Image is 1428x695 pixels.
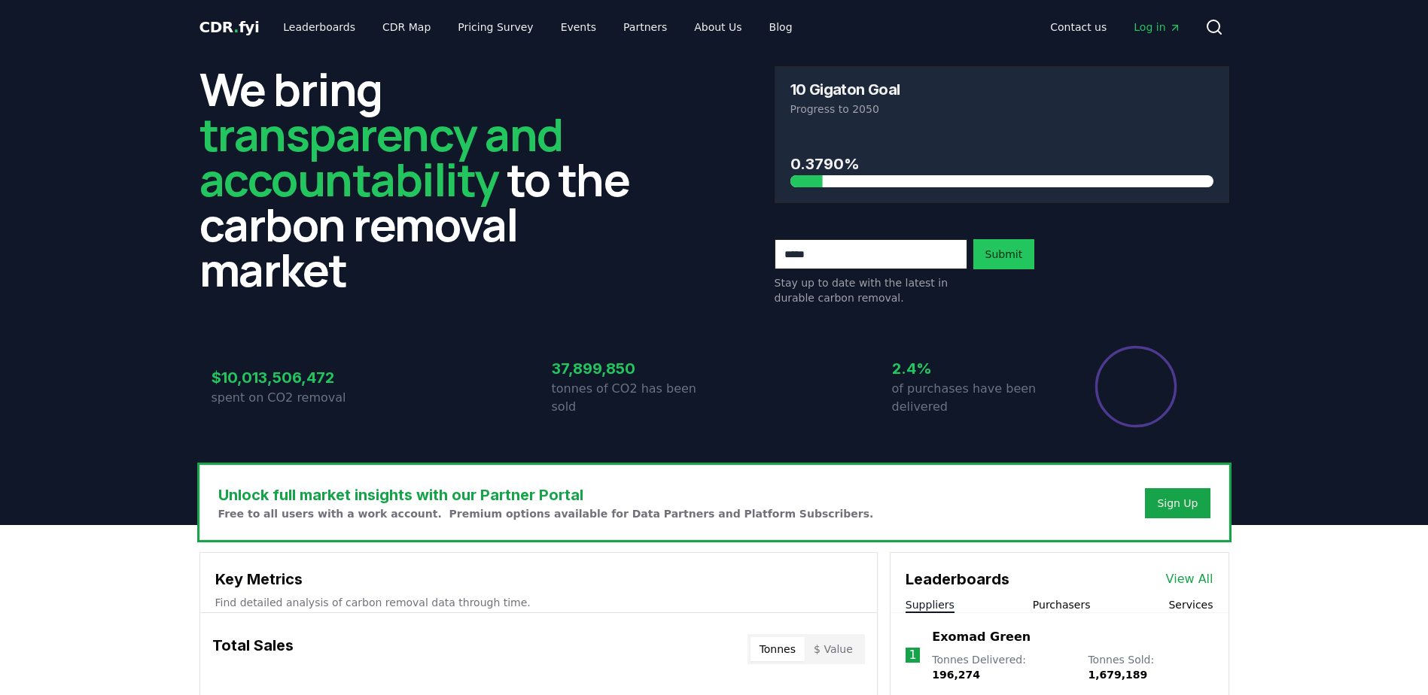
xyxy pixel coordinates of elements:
[271,14,804,41] nav: Main
[757,14,805,41] a: Blog
[932,669,980,681] span: 196,274
[1088,669,1147,681] span: 1,679,189
[218,506,874,521] p: Free to all users with a work account. Premium options available for Data Partners and Platform S...
[212,634,294,664] h3: Total Sales
[906,597,955,612] button: Suppliers
[370,14,443,41] a: CDR Map
[906,568,1009,590] h3: Leaderboards
[1038,14,1119,41] a: Contact us
[682,14,754,41] a: About Us
[212,366,374,389] h3: $10,013,506,472
[805,637,862,661] button: $ Value
[775,275,967,305] p: Stay up to date with the latest in durable carbon removal.
[790,153,1213,175] h3: 0.3790%
[212,389,374,407] p: spent on CO2 removal
[909,646,916,664] p: 1
[790,82,900,97] h3: 10 Gigaton Goal
[233,18,239,36] span: .
[549,14,608,41] a: Events
[199,66,654,292] h2: We bring to the carbon removal market
[1033,597,1091,612] button: Purchasers
[1145,488,1210,518] button: Sign Up
[199,17,260,38] a: CDR.fyi
[1122,14,1192,41] a: Log in
[892,380,1055,416] p: of purchases have been delivered
[1168,597,1213,612] button: Services
[932,652,1073,682] p: Tonnes Delivered :
[892,357,1055,380] h3: 2.4%
[218,484,874,506] h3: Unlock full market insights with our Partner Portal
[1088,652,1213,682] p: Tonnes Sold :
[790,102,1213,117] p: Progress to 2050
[552,380,714,416] p: tonnes of CO2 has been sold
[1094,344,1178,429] div: Percentage of sales delivered
[552,357,714,380] h3: 37,899,850
[199,103,563,210] span: transparency and accountability
[215,595,862,610] p: Find detailed analysis of carbon removal data through time.
[446,14,545,41] a: Pricing Survey
[1157,496,1198,511] a: Sign Up
[751,637,805,661] button: Tonnes
[932,628,1031,646] a: Exomad Green
[973,239,1035,269] button: Submit
[1038,14,1192,41] nav: Main
[1166,570,1213,588] a: View All
[1134,20,1180,35] span: Log in
[611,14,679,41] a: Partners
[199,18,260,36] span: CDR fyi
[271,14,367,41] a: Leaderboards
[215,568,862,590] h3: Key Metrics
